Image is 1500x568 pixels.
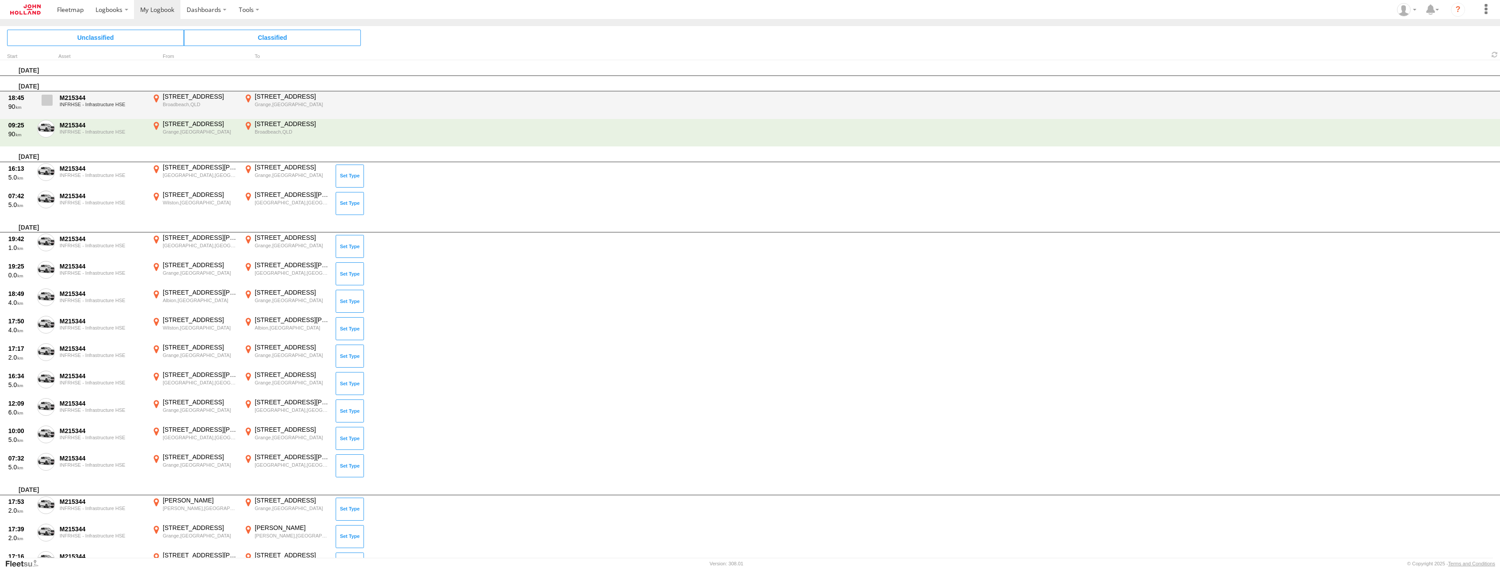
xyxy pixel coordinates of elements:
label: Click to View Event Location [242,371,331,396]
div: M215344 [60,165,145,173]
div: [STREET_ADDRESS][PERSON_NAME] [255,398,329,406]
div: [STREET_ADDRESS][PERSON_NAME] [163,551,237,559]
div: INFRHSE - Infrastructure HSE [60,173,145,178]
div: 17:39 [8,525,32,533]
label: Click to View Event Location [150,191,239,216]
label: Click to View Event Location [150,426,239,451]
div: [PERSON_NAME] [163,496,237,504]
div: 90 [8,103,32,111]
span: Click to view Classified Trips [184,30,361,46]
img: jhg-logo.svg [10,4,41,15]
div: M215344 [60,372,145,380]
div: Albion,[GEOGRAPHIC_DATA] [163,297,237,303]
div: 07:32 [8,454,32,462]
div: [STREET_ADDRESS] [163,343,237,351]
a: Visit our Website [5,559,46,568]
div: [GEOGRAPHIC_DATA],[GEOGRAPHIC_DATA] [255,407,329,413]
label: Click to View Event Location [150,288,239,314]
button: Click to Set [336,399,364,422]
div: M215344 [60,399,145,407]
div: [GEOGRAPHIC_DATA],[GEOGRAPHIC_DATA] [163,434,237,441]
label: Click to View Event Location [242,524,331,549]
label: Click to View Event Location [150,371,239,396]
label: Click to View Event Location [150,343,239,369]
button: Click to Set [336,165,364,188]
label: Click to View Event Location [150,163,239,189]
div: M215344 [60,553,145,560]
div: 0.0 [8,271,32,279]
div: [GEOGRAPHIC_DATA],[GEOGRAPHIC_DATA] [163,172,237,178]
div: Grange,[GEOGRAPHIC_DATA] [255,101,329,107]
div: [PERSON_NAME],[GEOGRAPHIC_DATA] [255,533,329,539]
div: [STREET_ADDRESS] [163,524,237,532]
div: 90 [8,130,32,138]
div: 17:53 [8,498,32,506]
button: Click to Set [336,192,364,215]
div: [STREET_ADDRESS][PERSON_NAME] [255,316,329,324]
div: Wilston,[GEOGRAPHIC_DATA] [163,200,237,206]
div: [PERSON_NAME] [255,524,329,532]
div: INFRHSE - Infrastructure HSE [60,298,145,303]
div: [STREET_ADDRESS] [163,120,237,128]
span: Click to view Unclassified Trips [7,30,184,46]
div: Click to Sort [7,54,34,59]
label: Click to View Event Location [150,261,239,287]
div: 17:50 [8,317,32,325]
div: Asset [58,54,147,59]
button: Click to Set [336,454,364,477]
div: Version: 308.01 [710,561,743,566]
div: [PERSON_NAME],[GEOGRAPHIC_DATA] [163,505,237,511]
div: [STREET_ADDRESS] [255,92,329,100]
div: INFRHSE - Infrastructure HSE [60,129,145,134]
div: [STREET_ADDRESS][PERSON_NAME] [255,261,329,269]
label: Click to View Event Location [150,316,239,342]
div: M215344 [60,454,145,462]
div: Richard Leeson [1394,3,1420,16]
button: Click to Set [336,317,364,340]
div: 5.0 [8,173,32,181]
label: Click to View Event Location [150,92,239,118]
div: [GEOGRAPHIC_DATA],[GEOGRAPHIC_DATA] [163,380,237,386]
div: 18:49 [8,290,32,298]
div: Albion,[GEOGRAPHIC_DATA] [255,325,329,331]
div: 18:45 [8,94,32,102]
div: [STREET_ADDRESS] [255,163,329,171]
label: Click to View Event Location [242,343,331,369]
div: M215344 [60,94,145,102]
div: INFRHSE - Infrastructure HSE [60,102,145,107]
div: INFRHSE - Infrastructure HSE [60,325,145,330]
label: Click to View Event Location [242,261,331,287]
label: Click to View Event Location [242,426,331,451]
div: M215344 [60,235,145,243]
label: Click to View Event Location [242,288,331,314]
div: 6.0 [8,408,32,416]
div: INFRHSE - Infrastructure HSE [60,462,145,468]
label: Click to View Event Location [242,120,331,146]
label: Click to View Event Location [242,163,331,189]
label: Click to View Event Location [242,316,331,342]
div: [STREET_ADDRESS] [255,288,329,296]
div: 17:17 [8,345,32,353]
label: Click to View Event Location [150,120,239,146]
div: Grange,[GEOGRAPHIC_DATA] [255,505,329,511]
div: M215344 [60,317,145,325]
button: Click to Set [336,372,364,395]
div: INFRHSE - Infrastructure HSE [60,353,145,358]
div: INFRHSE - Infrastructure HSE [60,243,145,248]
div: Grange,[GEOGRAPHIC_DATA] [163,533,237,539]
div: INFRHSE - Infrastructure HSE [60,506,145,511]
div: M215344 [60,525,145,533]
div: INFRHSE - Infrastructure HSE [60,407,145,413]
label: Click to View Event Location [150,453,239,479]
div: Grange,[GEOGRAPHIC_DATA] [255,434,329,441]
label: Click to View Event Location [242,398,331,424]
div: 4.0 [8,326,32,334]
div: 17:16 [8,553,32,560]
div: INFRHSE - Infrastructure HSE [60,435,145,440]
div: M215344 [60,262,145,270]
div: 5.0 [8,463,32,471]
div: [STREET_ADDRESS] [163,191,237,199]
div: [STREET_ADDRESS][PERSON_NAME] [255,453,329,461]
div: [GEOGRAPHIC_DATA],[GEOGRAPHIC_DATA] [163,242,237,249]
i: ? [1451,3,1465,17]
